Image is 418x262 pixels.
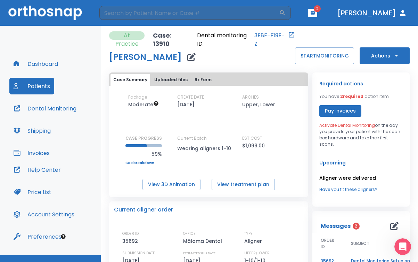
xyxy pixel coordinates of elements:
a: 3E8F-F19E-Z [254,31,287,48]
h1: [PERSON_NAME] [109,53,182,61]
p: Package [128,94,147,100]
p: Upcoming [319,159,403,167]
p: Dental monitoring ID: [197,31,253,48]
span: SUBJECT [351,240,369,247]
p: EST COST [242,135,262,141]
span: Activate Dental Monitoring [319,122,375,128]
p: ESTIMATED SHIP DATE [183,250,215,256]
p: ARCHES [242,94,259,100]
span: Up to 20 Steps (40 aligners) [128,101,159,108]
p: CASE PROGRESS [125,135,162,141]
button: Help Center [9,161,65,178]
p: 59% [125,150,162,158]
p: UPPER/LOWER [244,250,270,256]
button: Dental Monitoring [9,100,81,117]
button: View treatment plan [212,179,275,190]
button: Invoices [9,145,54,161]
p: Messages [321,222,351,230]
p: Required actions [319,79,363,88]
button: Preferences [9,228,66,245]
button: Rx Form [192,74,214,86]
span: 2 required [340,93,363,99]
p: SUBMISSION DATE [122,250,155,256]
button: Actions [360,47,410,64]
p: Wearing aligners 1-10 [177,144,240,153]
a: See breakdown [125,161,162,165]
iframe: Intercom live chat [394,238,411,255]
p: ORDER ID [122,231,139,237]
p: Upper, Lower [242,100,275,109]
button: Price List [9,184,56,200]
button: Case Summary [110,74,150,86]
div: tabs [110,74,307,86]
button: Uploaded files [151,74,190,86]
div: Tooltip anchor [60,233,66,240]
p: [DATE] [177,100,195,109]
button: STARTMONITORING [295,47,354,64]
p: Case: 13910 [153,31,189,48]
button: Dashboard [9,55,62,72]
p: Aligner [244,237,264,245]
span: 2 [353,223,360,230]
p: Mālama Dental [183,237,224,245]
p: Current aligner order [114,206,173,214]
div: Open patient in dental monitoring portal [197,31,295,48]
p: Current Batch [177,135,240,141]
p: Aligner were delivered [319,174,403,182]
button: View 3D Animation [142,179,200,190]
p: $1,099.00 [242,141,265,150]
img: Orthosnap [8,6,82,20]
p: You have action item [319,93,389,100]
p: CREATE DATE [177,94,204,100]
input: Search by Patient Name or Case # [99,6,279,20]
button: Patients [9,78,54,94]
span: ORDER ID [321,237,334,250]
span: 2 [314,5,321,12]
button: Account Settings [9,206,79,223]
p: 35692 [122,237,140,245]
p: At Practice [112,31,142,48]
a: Have you fit these aligners? [319,186,403,193]
button: Shipping [9,122,55,139]
p: OFFICE [183,231,196,237]
p: on the day you provide your patient with the scan box hardware and take their first scans. [319,122,403,147]
p: TYPE [244,231,253,237]
button: Pay invoices [319,105,361,117]
button: [PERSON_NAME] [335,7,410,19]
